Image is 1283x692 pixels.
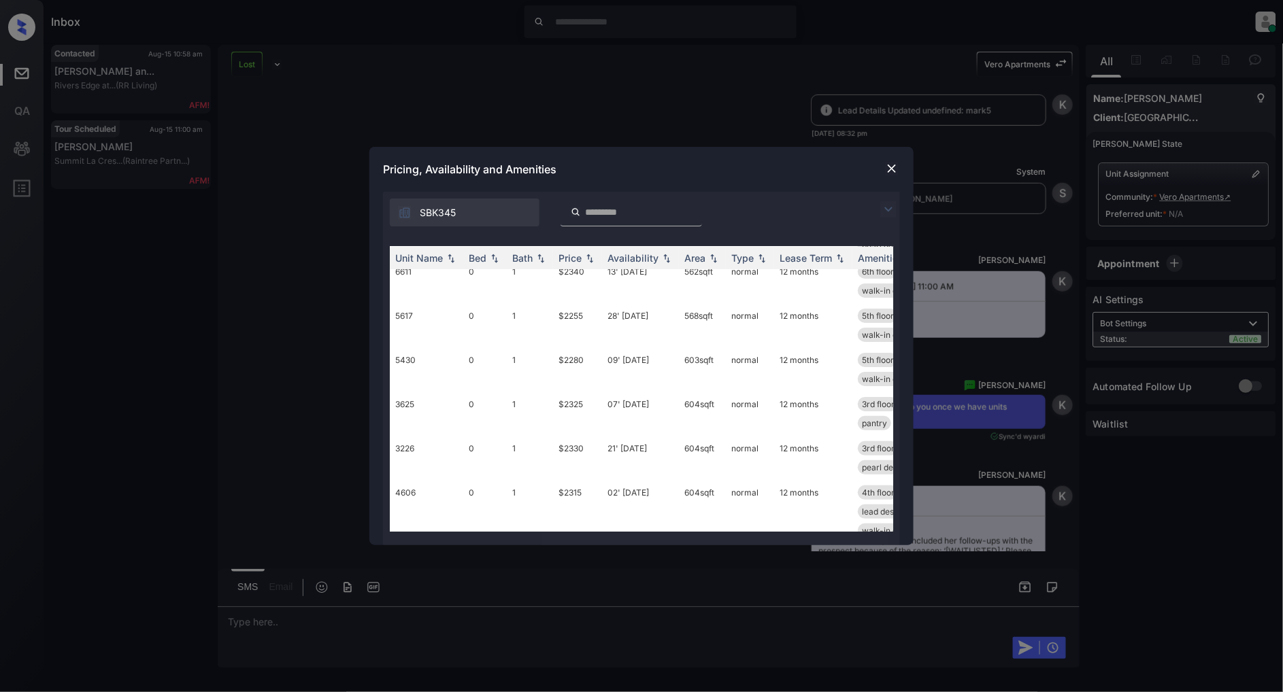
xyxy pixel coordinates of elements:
[862,330,916,340] span: walk-in closet
[602,303,679,347] td: 28' [DATE]
[390,347,463,392] td: 5430
[862,311,894,321] span: 5th floor
[774,392,852,436] td: 12 months
[679,392,726,436] td: 604 sqft
[862,399,895,409] span: 3rd floor
[833,254,847,263] img: sorting
[553,392,602,436] td: $2325
[602,436,679,480] td: 21' [DATE]
[862,374,916,384] span: walk-in closet
[679,436,726,480] td: 604 sqft
[862,462,927,472] span: pearl design pa...
[774,480,852,543] td: 12 months
[398,206,412,220] img: icon-zuma
[679,480,726,543] td: 604 sqft
[553,436,602,480] td: $2330
[583,254,597,263] img: sorting
[679,259,726,303] td: 562 sqft
[507,347,553,392] td: 1
[390,303,463,347] td: 5617
[463,480,507,543] td: 0
[553,303,602,347] td: $2255
[862,487,895,498] span: 4th floor
[774,303,852,347] td: 12 months
[774,436,852,480] td: 12 months
[684,252,705,264] div: Area
[602,347,679,392] td: 09' [DATE]
[726,347,774,392] td: normal
[463,436,507,480] td: 0
[726,480,774,543] td: normal
[880,201,897,218] img: icon-zuma
[679,347,726,392] td: 603 sqft
[726,259,774,303] td: normal
[369,147,914,192] div: Pricing, Availability and Amenities
[507,480,553,543] td: 1
[512,252,533,264] div: Bath
[862,418,887,428] span: pantry
[862,355,894,365] span: 5th floor
[463,303,507,347] td: 0
[607,252,659,264] div: Availability
[390,392,463,436] td: 3625
[507,392,553,436] td: 1
[534,254,548,263] img: sorting
[679,303,726,347] td: 568 sqft
[553,259,602,303] td: $2340
[602,480,679,543] td: 02' [DATE]
[553,480,602,543] td: $2315
[707,254,720,263] img: sorting
[571,206,581,218] img: icon-zuma
[726,303,774,347] td: normal
[390,259,463,303] td: 6611
[858,252,903,264] div: Amenities
[463,347,507,392] td: 0
[390,480,463,543] td: 4606
[602,392,679,436] td: 07' [DATE]
[559,252,582,264] div: Price
[885,162,899,175] img: close
[862,443,895,453] span: 3rd floor
[602,259,679,303] td: 13' [DATE]
[731,252,754,264] div: Type
[774,259,852,303] td: 12 months
[463,392,507,436] td: 0
[726,392,774,436] td: normal
[488,254,501,263] img: sorting
[420,205,456,220] span: SBK345
[862,525,916,536] span: walk-in closet
[780,252,832,264] div: Lease Term
[444,254,458,263] img: sorting
[390,436,463,480] td: 3226
[507,436,553,480] td: 1
[660,254,673,263] img: sorting
[774,347,852,392] td: 12 months
[507,259,553,303] td: 1
[862,266,894,277] span: 6th floor
[755,254,769,263] img: sorting
[469,252,486,264] div: Bed
[862,286,916,296] span: walk-in closet
[726,436,774,480] td: normal
[507,303,553,347] td: 1
[463,259,507,303] td: 0
[553,347,602,392] td: $2280
[395,252,443,264] div: Unit Name
[862,506,928,517] span: lead design pac...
